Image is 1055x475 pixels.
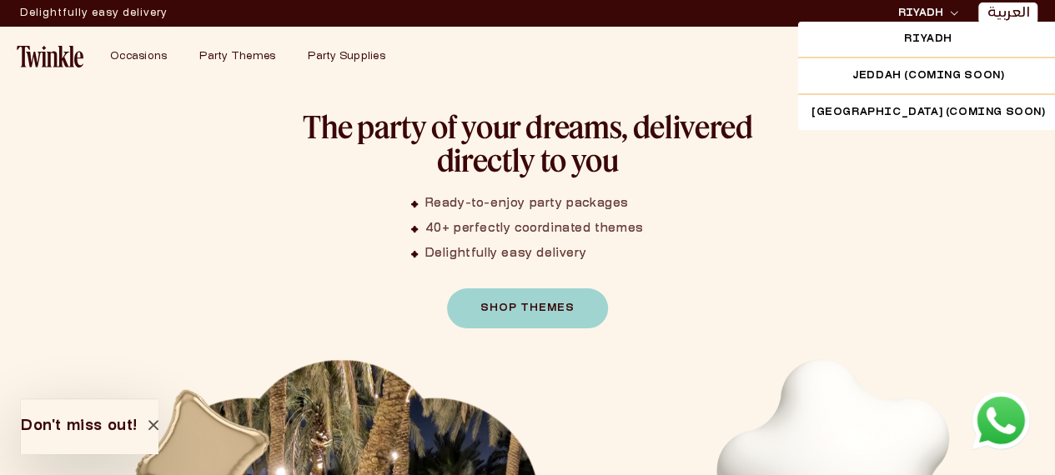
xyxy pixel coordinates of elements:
p: Delightfully easy delivery [20,1,168,26]
summary: Party Supplies [298,40,408,73]
a: Occasions [110,50,167,63]
a: Shop Themes [447,288,608,328]
a: العربية [987,5,1029,22]
span: Party Supplies [308,52,385,62]
a: Party Supplies [308,50,385,63]
img: Twinkle [17,46,83,67]
li: 40+ perfectly coordinated themes [411,222,643,237]
h2: The party of your dreams, delivered directly to you [303,110,753,177]
summary: Occasions [100,40,189,73]
span: RIYADH [898,6,943,21]
span: Occasions [110,52,167,62]
summary: Party Themes [189,40,298,73]
div: Announcement [20,1,168,26]
li: Delightfully easy delivery [411,247,643,262]
li: Ready-to-enjoy party packages [411,197,643,212]
button: RIYADH [893,5,963,22]
span: Party Themes [199,52,275,62]
a: Party Themes [199,50,275,63]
